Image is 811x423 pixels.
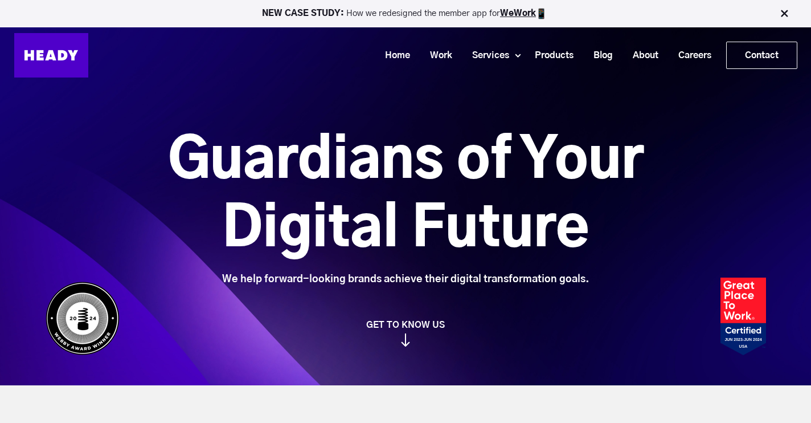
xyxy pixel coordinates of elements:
[500,9,536,18] a: WeWork
[262,9,346,18] strong: NEW CASE STUDY:
[536,8,547,19] img: app emoji
[579,45,619,66] a: Blog
[727,42,797,68] a: Contact
[401,337,410,350] img: arrow_down
[371,45,416,66] a: Home
[521,45,579,66] a: Products
[720,278,766,355] img: Heady_2023_Certification_Badge
[46,282,120,355] img: Heady_WebbyAward_Winner-4
[104,273,707,286] div: We help forward-looking brands achieve their digital transformation goals.
[5,8,806,19] p: How we redesigned the member app for
[416,45,458,66] a: Work
[458,45,515,66] a: Services
[779,8,790,19] img: Close Bar
[14,33,88,78] img: Heady_Logo_Web-01 (1)
[100,42,797,69] div: Navigation Menu
[104,127,707,264] h1: Guardians of Your Digital Future
[619,45,664,66] a: About
[664,45,717,66] a: Careers
[40,319,772,347] a: GET TO KNOW US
